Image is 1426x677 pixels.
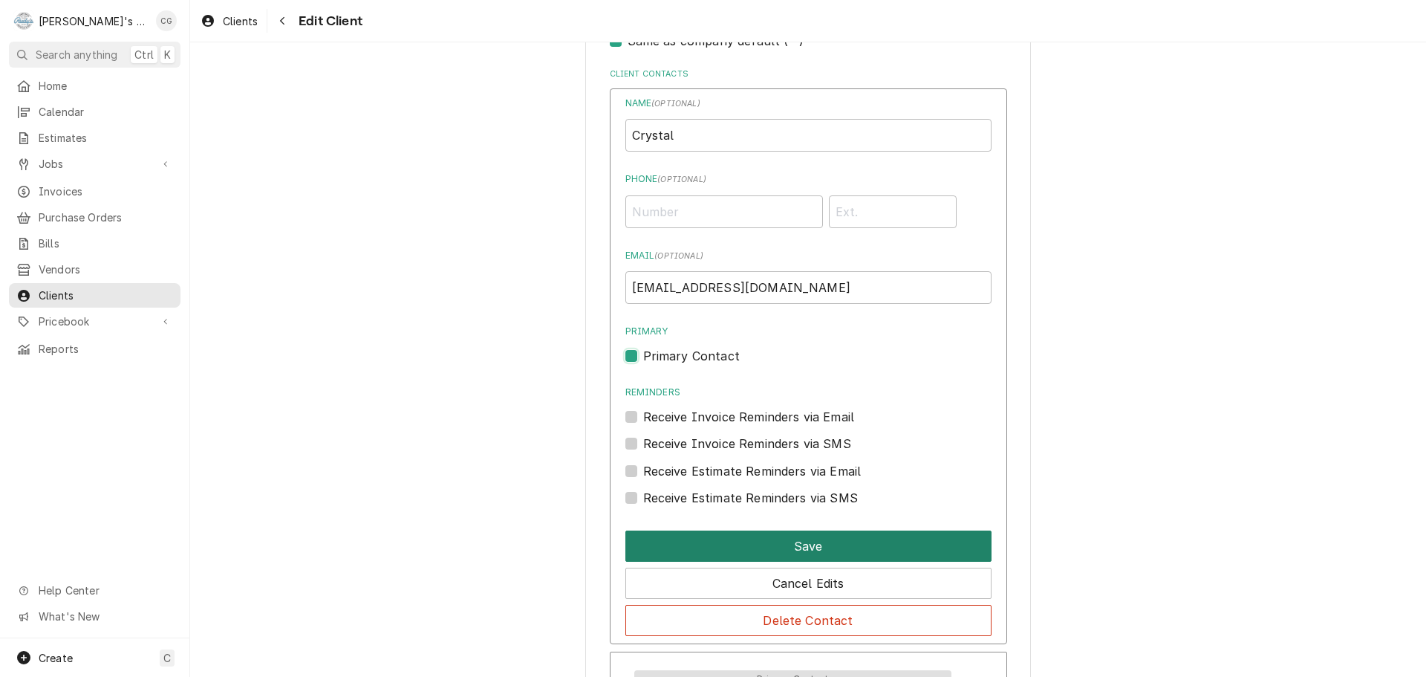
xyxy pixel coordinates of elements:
span: Search anything [36,47,117,62]
div: Reminders [625,386,992,426]
a: Invoices [9,179,180,204]
a: Go to Pricebook [9,309,180,334]
span: ( optional ) [651,99,700,108]
div: Button Group [625,525,992,636]
span: Ctrl [134,47,154,62]
div: Name [625,97,992,152]
label: Receive Invoice Reminders via SMS [643,435,851,453]
div: Button Group Row [625,525,992,562]
span: Invoices [39,184,173,199]
div: R [13,10,34,31]
div: Contact Edit Form [625,97,992,507]
span: K [164,47,171,62]
span: ( optional ) [657,175,706,184]
a: Home [9,74,180,98]
span: Jobs [39,156,151,172]
button: Cancel Edits [625,568,992,599]
label: Email [625,249,992,262]
label: Receive Estimate Reminders via Email [643,462,862,480]
span: Clients [39,288,173,303]
span: Reports [39,341,173,357]
button: Delete Contact [625,605,992,636]
a: Clients [195,9,264,33]
button: Search anythingCtrlK [9,42,180,68]
a: Bills [9,231,180,256]
button: Save [625,531,992,562]
label: Primary Contact [643,347,740,365]
div: Email [625,249,992,304]
div: Button Group Row [625,599,992,636]
div: Christine Gutierrez's Avatar [156,10,177,31]
div: CG [156,10,177,31]
span: Help Center [39,583,172,598]
label: Phone [625,172,992,186]
span: C [163,650,171,666]
div: Primary [625,325,992,365]
label: Receive Estimate Reminders via SMS [643,489,858,507]
a: Go to Help Center [9,578,180,603]
label: Receive Invoice Reminders via Email [643,408,855,426]
span: What's New [39,609,172,624]
label: Primary [625,325,992,338]
a: Calendar [9,100,180,124]
span: Create [39,652,73,664]
a: Purchase Orders [9,205,180,230]
a: Vendors [9,257,180,282]
a: Estimates [9,126,180,150]
span: Estimates [39,130,173,146]
span: Calendar [39,104,173,120]
span: Vendors [39,262,173,277]
div: Rudy's Commercial Refrigeration's Avatar [13,10,34,31]
span: ( optional ) [654,251,703,261]
a: Clients [9,283,180,308]
span: Purchase Orders [39,210,173,225]
label: Client Contacts [610,68,1007,80]
label: Reminders [625,386,992,399]
label: Name [625,97,992,110]
input: Ext. [829,195,957,228]
a: Go to What's New [9,604,180,629]
span: Edit Client [294,11,362,31]
span: Pricebook [39,314,151,329]
span: Bills [39,236,173,251]
div: [PERSON_NAME]'s Commercial Refrigeration [39,13,148,29]
input: Number [625,195,823,228]
div: Phone [625,172,992,227]
span: Home [39,78,173,94]
span: Clients [223,13,258,29]
div: Button Group Row [625,562,992,599]
a: Reports [9,337,180,361]
a: Go to Jobs [9,152,180,176]
button: Navigate back [270,9,294,33]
